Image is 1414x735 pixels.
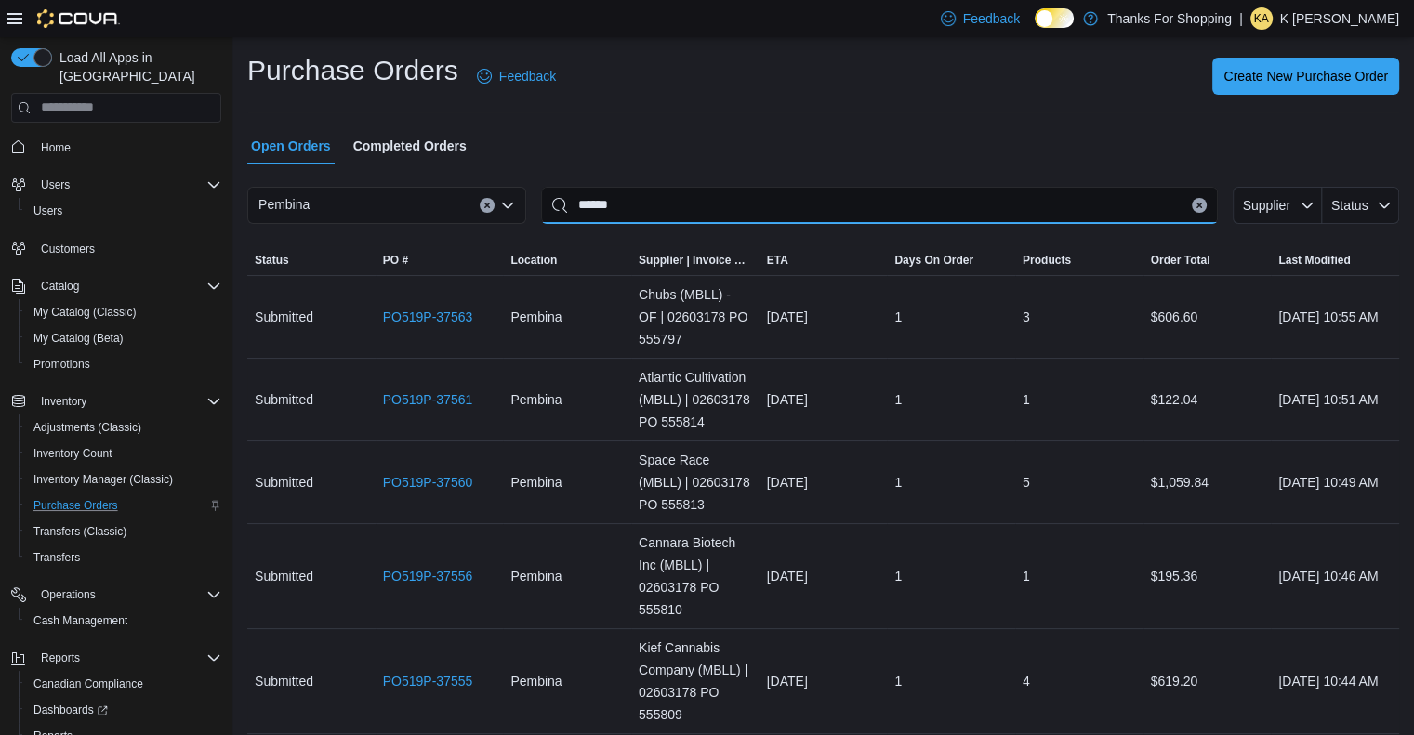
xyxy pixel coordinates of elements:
[33,305,137,320] span: My Catalog (Classic)
[255,306,313,328] span: Submitted
[41,242,95,256] span: Customers
[480,198,495,213] button: Clear input
[499,67,556,85] span: Feedback
[1035,8,1074,28] input: Dark Mode
[33,137,78,159] a: Home
[33,390,221,413] span: Inventory
[353,127,467,164] span: Completed Orders
[26,442,221,465] span: Inventory Count
[1239,7,1243,30] p: |
[4,134,229,161] button: Home
[26,327,221,349] span: My Catalog (Beta)
[251,127,331,164] span: Open Orders
[894,565,902,587] span: 1
[255,471,313,493] span: Submitted
[19,414,229,440] button: Adjustments (Classic)
[26,610,221,632] span: Cash Management
[33,238,102,260] a: Customers
[26,353,221,375] span: Promotions
[247,245,376,275] button: Status
[1271,558,1399,595] div: [DATE] 10:46 AM
[1023,670,1030,692] span: 4
[1212,58,1399,95] button: Create New Purchase Order
[760,298,888,335] div: [DATE]
[510,471,562,493] span: Pembina
[26,673,221,695] span: Canadian Compliance
[767,253,788,268] span: ETA
[639,253,752,268] span: Supplier | Invoice Number
[1271,663,1399,700] div: [DATE] 10:44 AM
[1254,7,1269,30] span: KA
[503,245,631,275] button: Location
[258,193,310,216] span: Pembina
[33,174,221,196] span: Users
[1271,245,1399,275] button: Last Modified
[1250,7,1273,30] div: K Atlee-Raymond
[26,200,70,222] a: Users
[1280,7,1399,30] p: K [PERSON_NAME]
[1107,7,1232,30] p: Thanks For Shopping
[26,301,144,323] a: My Catalog (Classic)
[1233,187,1322,224] button: Supplier
[1143,245,1272,275] button: Order Total
[33,524,126,539] span: Transfers (Classic)
[26,301,221,323] span: My Catalog (Classic)
[33,420,141,435] span: Adjustments (Classic)
[1035,28,1036,29] span: Dark Mode
[963,9,1020,28] span: Feedback
[1322,187,1399,224] button: Status
[247,52,458,89] h1: Purchase Orders
[41,279,79,294] span: Catalog
[1143,381,1272,418] div: $122.04
[383,670,473,692] a: PO519P-37555
[41,650,80,665] span: Reports
[894,306,902,328] span: 1
[760,381,888,418] div: [DATE]
[631,524,760,628] div: Cannara Biotech Inc (MBLL) | 02603178 PO 555810
[760,558,888,595] div: [DATE]
[33,331,124,346] span: My Catalog (Beta)
[1192,198,1207,213] button: Clear input
[26,520,221,543] span: Transfers (Classic)
[26,520,134,543] a: Transfers (Classic)
[887,245,1015,275] button: Days On Order
[41,140,71,155] span: Home
[52,48,221,85] span: Load All Apps in [GEOGRAPHIC_DATA]
[33,174,77,196] button: Users
[33,647,87,669] button: Reports
[33,136,221,159] span: Home
[33,647,221,669] span: Reports
[1271,298,1399,335] div: [DATE] 10:55 AM
[26,699,221,721] span: Dashboards
[383,471,473,493] a: PO519P-37560
[33,357,90,372] span: Promotions
[760,245,888,275] button: ETA
[894,388,902,411] span: 1
[33,584,103,606] button: Operations
[383,388,473,411] a: PO519P-37561
[26,416,149,439] a: Adjustments (Classic)
[4,582,229,608] button: Operations
[26,699,115,721] a: Dashboards
[1143,298,1272,335] div: $606.60
[760,464,888,501] div: [DATE]
[26,494,126,517] a: Purchase Orders
[41,177,70,192] span: Users
[26,200,221,222] span: Users
[26,494,221,517] span: Purchase Orders
[33,472,173,487] span: Inventory Manager (Classic)
[383,565,473,587] a: PO519P-37556
[631,276,760,358] div: Chubs (MBLL) - OF | 02603178 PO 555797
[1271,464,1399,501] div: [DATE] 10:49 AM
[894,471,902,493] span: 1
[510,253,557,268] div: Location
[894,253,973,268] span: Days On Order
[1143,663,1272,700] div: $619.20
[41,587,96,602] span: Operations
[19,440,229,466] button: Inventory Count
[631,629,760,733] div: Kief Cannabis Company (MBLL) | 02603178 PO 555809
[19,325,229,351] button: My Catalog (Beta)
[19,697,229,723] a: Dashboards
[383,306,473,328] a: PO519P-37563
